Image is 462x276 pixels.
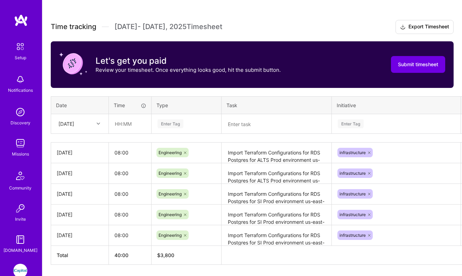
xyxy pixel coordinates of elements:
div: Time [114,102,146,109]
img: Invite [13,201,27,215]
div: Setup [15,54,26,61]
input: HH:MM [109,143,151,162]
img: logo [14,14,28,27]
img: coin [59,50,87,78]
span: [DATE] - [DATE] , 2025 Timesheet [114,22,222,31]
img: setup [13,39,28,54]
h3: Let's get you paid [96,56,281,66]
button: Export Timesheet [395,20,454,34]
div: Notifications [8,87,33,94]
input: HH:MM [109,205,151,224]
span: Engineering [159,191,182,196]
img: Community [12,167,29,184]
div: Community [9,184,31,192]
th: Date [51,96,109,114]
span: Engineering [159,233,182,238]
div: [DATE] [57,149,103,156]
img: discovery [13,105,27,119]
th: Total [51,246,109,264]
div: [DOMAIN_NAME] [3,247,37,254]
textarea: Import Terraform Configurations for RDS Postgres for SI Prod environment us-east-1 [222,185,331,204]
span: infrastructure [339,171,366,176]
div: Initiative [337,102,456,109]
textarea: Import Terraform Configurations for RDS Postgres for ALTS Prod environment us-east-1 [222,143,331,163]
input: HH:MM [109,226,151,244]
span: Engineering [159,150,182,155]
img: teamwork [13,136,27,150]
span: Engineering [159,212,182,217]
img: guide book [13,233,27,247]
i: icon Download [400,23,406,31]
th: 40:00 [109,246,152,264]
div: Enter Tag [157,118,183,129]
div: [DATE] [57,232,103,239]
span: $ 3,800 [157,252,174,258]
span: infrastructure [339,212,366,217]
input: HH:MM [109,164,151,182]
div: [DATE] [57,170,103,177]
input: HH:MM [109,115,151,133]
span: Submit timesheet [398,61,438,68]
div: Enter Tag [338,118,364,129]
div: [DATE] [57,211,103,218]
textarea: Import Terraform Configurations for RDS Postgres for ALTS Prod environment us-east-1 [222,164,331,183]
span: infrastructure [339,191,366,196]
i: icon Chevron [97,122,100,125]
textarea: Import Terraform Configurations for RDS Postgres for SI Prod environment us-east-1 [222,226,331,245]
p: Review your timesheet. Once everything looks good, hit the submit button. [96,66,281,74]
span: infrastructure [339,233,366,238]
div: Missions [12,150,29,158]
input: HH:MM [109,185,151,203]
div: [DATE] [58,120,74,127]
img: bell [13,73,27,87]
span: Time tracking [51,22,96,31]
div: Invite [15,215,26,223]
span: Engineering [159,171,182,176]
span: infrastructure [339,150,366,155]
th: Task [222,96,332,114]
th: Type [152,96,222,114]
textarea: Import Terraform Configurations for RDS Postgres for SI Prod environment us-east-1 [222,205,331,225]
button: Submit timesheet [391,56,445,73]
div: Discovery [10,119,30,126]
div: [DATE] [57,190,103,198]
